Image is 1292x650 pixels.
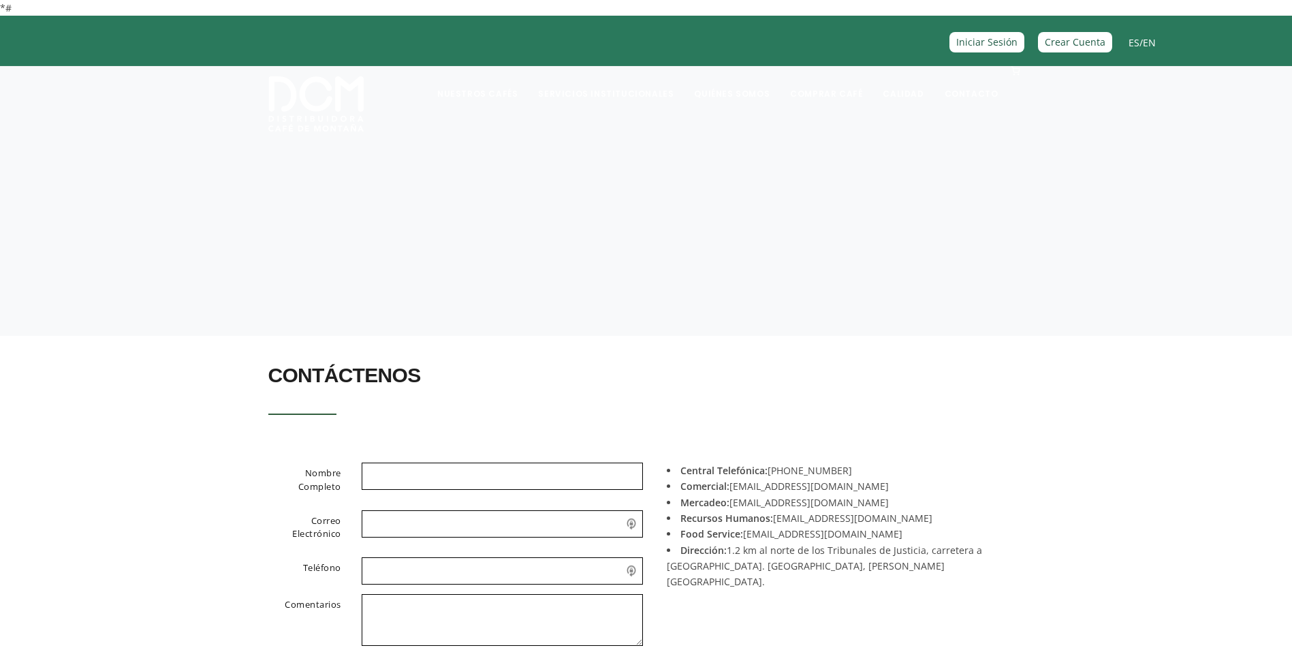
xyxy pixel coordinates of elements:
a: Crear Cuenta [1038,32,1112,52]
a: Quiénes Somos [686,67,778,99]
a: EN [1143,36,1156,49]
a: Contacto [936,67,1007,99]
strong: Central Telefónica: [680,464,768,477]
a: Servicios Institucionales [530,67,682,99]
a: Iniciar Sesión [949,32,1024,52]
strong: Dirección: [680,544,727,557]
span: / [1129,35,1156,50]
a: ES [1129,36,1139,49]
label: Nombre Completo [251,463,352,498]
a: Calidad [875,67,932,99]
label: Comentarios [251,594,352,643]
label: Correo Electrónico [251,510,352,546]
label: Teléfono [251,557,352,582]
li: 1.2 km al norte de los Tribunales de Justicia, carretera a [GEOGRAPHIC_DATA]. [GEOGRAPHIC_DATA], ... [667,542,1014,590]
strong: Comercial: [680,480,729,493]
strong: Mercadeo: [680,496,729,509]
li: [EMAIL_ADDRESS][DOMAIN_NAME] [667,495,1014,510]
strong: Food Service: [680,527,743,540]
a: Comprar Café [782,67,870,99]
a: Nuestros Cafés [429,67,526,99]
li: [EMAIL_ADDRESS][DOMAIN_NAME] [667,510,1014,526]
li: [PHONE_NUMBER] [667,463,1014,478]
h2: Contáctenos [268,356,1024,394]
li: [EMAIL_ADDRESS][DOMAIN_NAME] [667,526,1014,542]
li: [EMAIL_ADDRESS][DOMAIN_NAME] [667,478,1014,494]
strong: Recursos Humanos: [680,512,773,525]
